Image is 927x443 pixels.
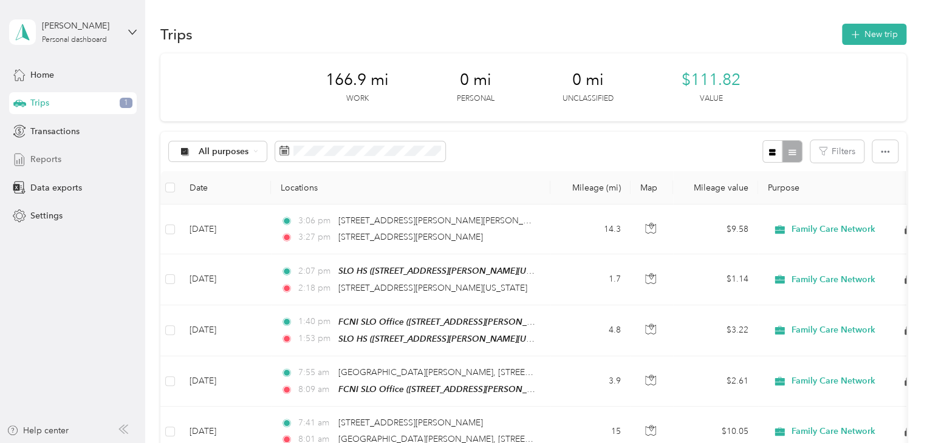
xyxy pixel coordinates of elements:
[30,96,49,109] span: Trips
[550,254,631,305] td: 1.7
[120,98,132,109] span: 1
[700,93,723,104] p: Value
[673,356,758,407] td: $2.61
[572,70,604,90] span: 0 mi
[563,93,614,104] p: Unclassified
[30,153,61,166] span: Reports
[792,376,875,387] span: Family Care Network
[338,266,563,276] span: SLO HS ([STREET_ADDRESS][PERSON_NAME][US_STATE])
[298,416,332,430] span: 7:41 am
[792,224,875,235] span: Family Care Network
[298,282,332,295] span: 2:18 pm
[338,215,550,226] span: [STREET_ADDRESS][PERSON_NAME][PERSON_NAME]
[550,171,631,205] th: Mileage (mi)
[298,265,332,278] span: 2:07 pm
[298,366,332,379] span: 7:55 am
[30,125,80,138] span: Transactions
[30,181,82,194] span: Data exports
[810,140,864,163] button: Filters
[673,205,758,254] td: $9.58
[792,325,875,336] span: Family Care Network
[338,334,563,344] span: SLO HS ([STREET_ADDRESS][PERSON_NAME][US_STATE])
[792,274,875,285] span: Family Care Network
[457,93,494,104] p: Personal
[338,283,527,293] span: [STREET_ADDRESS][PERSON_NAME][US_STATE]
[673,171,758,205] th: Mileage value
[42,19,118,32] div: [PERSON_NAME]
[550,356,631,407] td: 3.9
[326,70,389,90] span: 166.9 mi
[30,69,54,81] span: Home
[271,171,550,205] th: Locations
[180,356,271,407] td: [DATE]
[338,367,620,377] span: [GEOGRAPHIC_DATA][PERSON_NAME], [STREET_ADDRESS][US_STATE]
[792,426,875,437] span: Family Care Network
[842,24,906,45] button: New trip
[298,315,332,328] span: 1:40 pm
[298,383,332,396] span: 8:09 am
[550,305,631,356] td: 4.8
[550,205,631,254] td: 14.3
[338,384,599,394] span: FCNI SLO Office ([STREET_ADDRESS][PERSON_NAME][US_STATE])
[180,171,271,205] th: Date
[338,418,483,428] span: [STREET_ADDRESS][PERSON_NAME]
[298,231,332,244] span: 3:27 pm
[346,93,369,104] p: Work
[30,209,63,222] span: Settings
[631,171,673,205] th: Map
[180,305,271,356] td: [DATE]
[673,305,758,356] td: $3.22
[199,147,249,156] span: All purposes
[859,375,927,443] iframe: Everlance-gr Chat Button Frame
[160,28,193,41] h1: Trips
[42,36,107,44] div: Personal dashboard
[338,232,483,242] span: [STREET_ADDRESS][PERSON_NAME]
[298,214,332,228] span: 3:06 pm
[298,332,332,345] span: 1:53 pm
[180,205,271,254] td: [DATE]
[7,424,69,437] button: Help center
[180,254,271,305] td: [DATE]
[682,70,741,90] span: $111.82
[673,254,758,305] td: $1.14
[460,70,491,90] span: 0 mi
[338,317,599,327] span: FCNI SLO Office ([STREET_ADDRESS][PERSON_NAME][US_STATE])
